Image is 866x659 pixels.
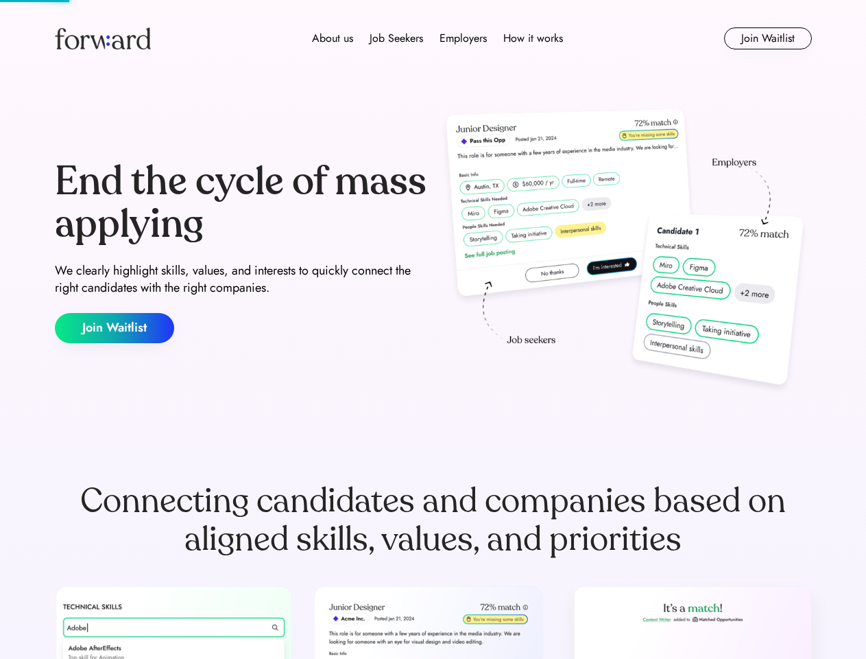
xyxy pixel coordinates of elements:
div: About us [312,30,353,47]
div: We clearly highlight skills, values, and interests to quickly connect the right candidates with t... [55,262,428,297]
img: hero-image.png [439,104,812,400]
div: Employers [440,30,487,47]
div: How it works [503,30,563,47]
div: Connecting candidates and companies based on aligned skills, values, and priorities [55,482,812,559]
div: Job Seekers [370,30,423,47]
img: Forward logo [55,27,151,49]
button: Join Waitlist [724,27,812,49]
div: End the cycle of mass applying [55,161,428,245]
button: Join Waitlist [55,313,174,343]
